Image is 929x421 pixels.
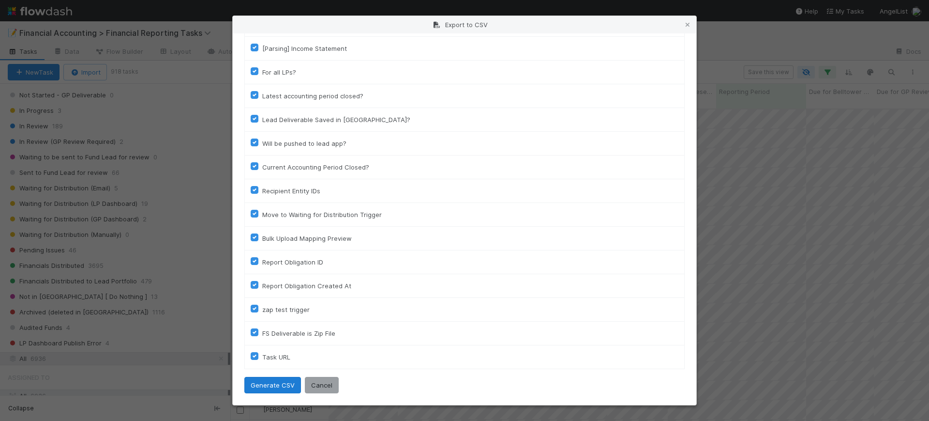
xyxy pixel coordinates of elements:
label: Task URL [262,351,290,363]
label: Report Obligation Created At [262,280,351,292]
label: FS Deliverable is Zip File [262,327,335,339]
button: Cancel [305,377,339,393]
label: zap test trigger [262,304,310,315]
label: Lead Deliverable Saved in [GEOGRAPHIC_DATA]? [262,114,410,125]
label: Bulk Upload Mapping Preview [262,233,352,244]
label: Current Accounting Period Closed? [262,161,369,173]
div: Export to CSV [233,16,696,33]
label: Will be pushed to lead app? [262,138,346,149]
label: For all LPs? [262,66,296,78]
label: [Parsing] Income Statement [262,43,347,54]
label: Recipient Entity IDs [262,185,320,197]
button: Generate CSV [244,377,301,393]
label: Report Obligation ID [262,256,323,268]
label: Latest accounting period closed? [262,90,363,102]
label: Move to Waiting for Distribution Trigger [262,209,382,220]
